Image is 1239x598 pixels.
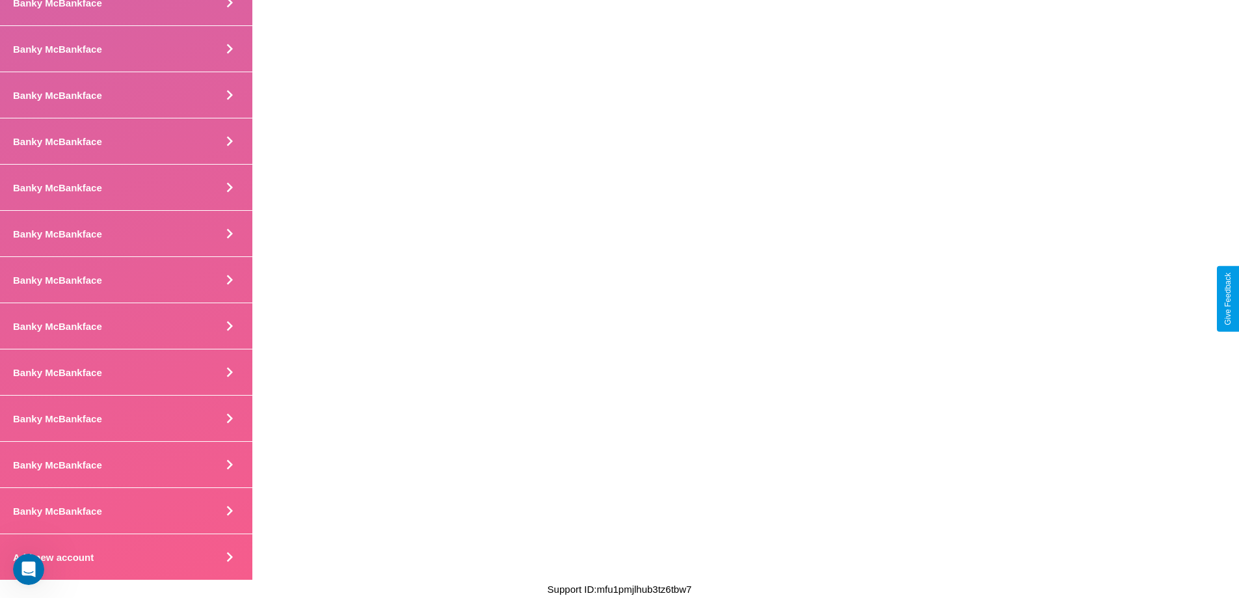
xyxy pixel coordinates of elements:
p: Support ID: mfu1pmjlhub3tz6tbw7 [548,580,692,598]
h4: Banky McBankface [13,321,102,332]
h4: Banky McBankface [13,228,102,239]
h4: Banky McBankface [13,367,102,378]
div: Give Feedback [1223,273,1232,325]
h4: Banky McBankface [13,506,102,517]
h4: Banky McBankface [13,136,102,147]
h4: Banky McBankface [13,44,102,55]
h4: Banky McBankface [13,90,102,101]
h4: Banky McBankface [13,459,102,470]
iframe: Intercom live chat [13,554,44,585]
h4: Add new account [13,552,94,563]
h4: Banky McBankface [13,182,102,193]
h4: Banky McBankface [13,413,102,424]
h4: Banky McBankface [13,275,102,286]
